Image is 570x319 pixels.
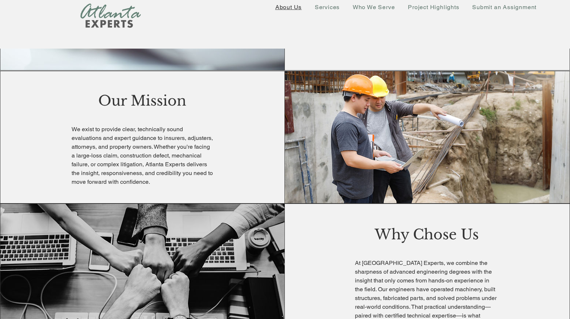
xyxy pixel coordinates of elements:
span: Submit an Assignment [472,4,536,11]
img: Two male engineers looking information on Imac at a construction site [285,71,570,203]
p: We exist to provide clear, technically sound evaluations and expert guidance to insurers, adjuste... [72,125,214,186]
span: Who We Serve [353,4,395,11]
span: Why Chose Us [375,226,479,243]
span: Services [315,4,340,11]
span: Project Highlights [408,4,459,11]
img: New Logo Transparent Background_edited.png [80,3,141,28]
span: Our Mission [98,92,186,109]
span: About Us [275,4,302,11]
